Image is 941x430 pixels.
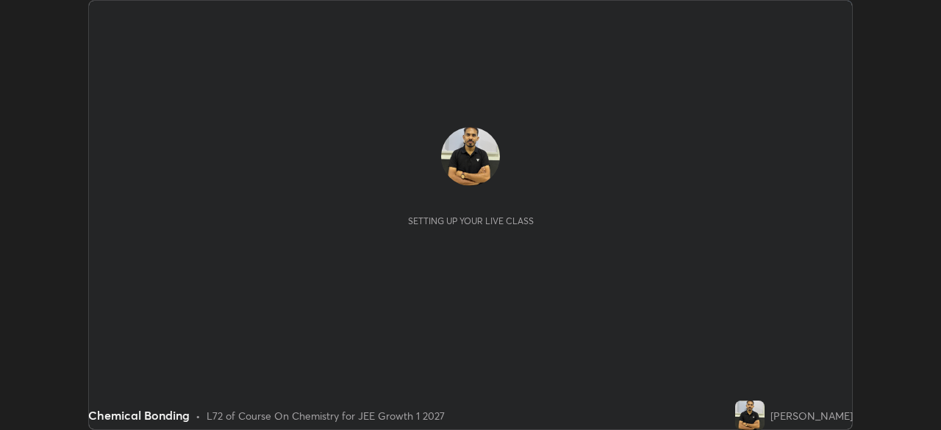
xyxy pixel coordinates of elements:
div: [PERSON_NAME] [770,408,853,423]
img: 4b948ef306c6453ca69e7615344fc06d.jpg [735,401,765,430]
div: L72 of Course On Chemistry for JEE Growth 1 2027 [207,408,445,423]
div: Setting up your live class [408,215,534,226]
div: • [196,408,201,423]
div: Chemical Bonding [88,406,190,424]
img: 4b948ef306c6453ca69e7615344fc06d.jpg [441,127,500,186]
